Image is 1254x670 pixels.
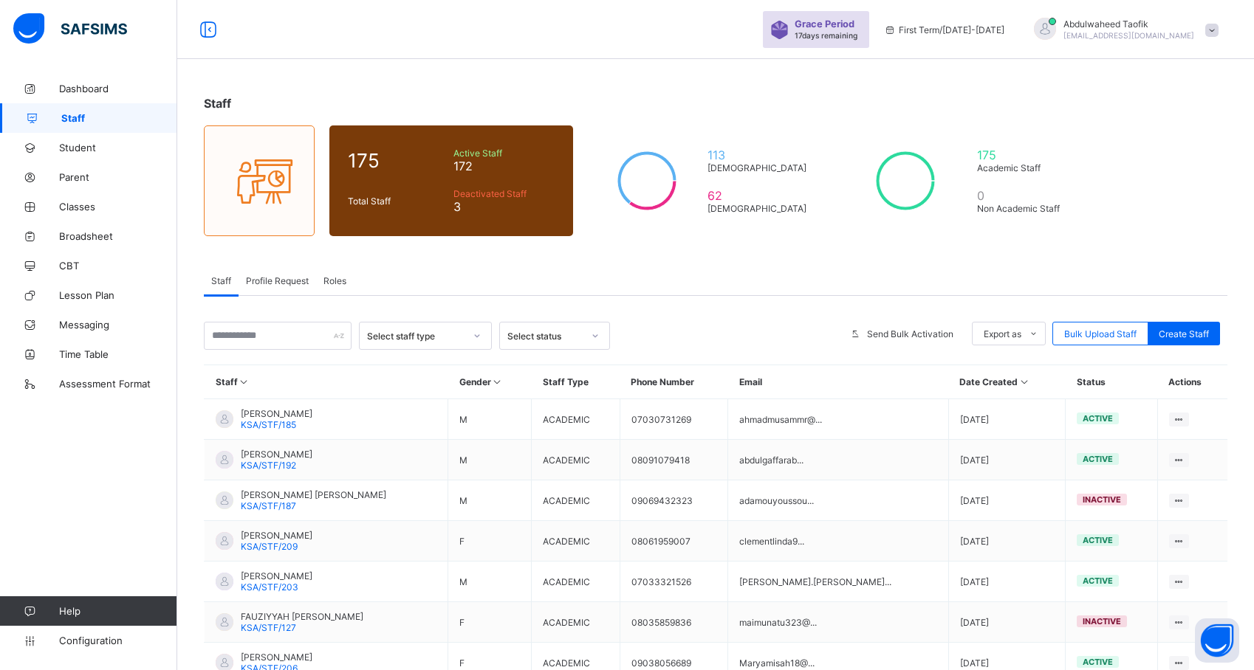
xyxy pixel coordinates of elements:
div: AbdulwaheedTaofik [1019,18,1226,42]
span: 0 [977,188,1072,203]
img: safsims [13,13,127,44]
span: [PERSON_NAME] [241,449,312,460]
span: Grace Period [795,18,854,30]
span: 175 [348,149,446,172]
td: ACADEMIC [532,521,620,562]
span: [DEMOGRAPHIC_DATA] [707,162,813,173]
span: session/term information [884,24,1004,35]
span: [PERSON_NAME] [241,570,312,581]
span: Assessment Format [59,378,177,390]
th: Date Created [948,365,1065,399]
span: Active Staff [453,148,555,159]
span: KSA/STF/187 [241,500,296,511]
span: Abdulwaheed Taofik [1063,18,1194,30]
th: Email [728,365,949,399]
span: 172 [453,159,555,173]
td: 09069432323 [620,480,727,521]
span: Send Bulk Activation [867,328,953,339]
span: 113 [707,148,813,162]
td: maimunatu323@... [728,602,949,643]
span: FAUZIYYAH [PERSON_NAME] [241,611,363,622]
th: Actions [1157,365,1227,399]
span: inactive [1083,616,1121,626]
td: ACADEMIC [532,562,620,602]
td: 07033321526 [620,562,727,602]
span: KSA/STF/209 [241,541,298,552]
td: [PERSON_NAME].[PERSON_NAME]... [728,562,949,602]
td: 08091079418 [620,440,727,480]
div: Select staff type [367,331,465,342]
td: [DATE] [948,480,1065,521]
td: F [448,602,532,643]
button: Open asap [1195,618,1239,663]
td: [DATE] [948,562,1065,602]
span: Bulk Upload Staff [1064,328,1137,339]
span: Create Staff [1159,328,1209,339]
td: [DATE] [948,602,1065,643]
span: [PERSON_NAME] [PERSON_NAME] [241,489,386,500]
span: CBT [59,260,177,272]
span: Broadsheet [59,230,177,242]
span: active [1083,454,1113,464]
span: [PERSON_NAME] [241,408,312,419]
span: Messaging [59,319,177,331]
th: Staff Type [532,365,620,399]
td: ACADEMIC [532,480,620,521]
span: active [1083,413,1113,424]
td: [DATE] [948,521,1065,562]
td: M [448,440,532,480]
span: KSA/STF/127 [241,622,296,633]
td: 08035859836 [620,602,727,643]
img: sticker-purple.71386a28dfed39d6af7621340158ba97.svg [770,21,789,39]
span: active [1083,657,1113,667]
td: F [448,521,532,562]
span: Configuration [59,635,177,646]
span: Academic Staff [977,162,1072,173]
span: Time Table [59,348,177,360]
td: 08061959007 [620,521,727,562]
span: KSA/STF/203 [241,581,298,593]
span: Deactivated Staff [453,188,555,199]
th: Staff [205,365,448,399]
span: Staff [61,112,177,124]
span: KSA/STF/192 [241,460,296,471]
td: clementlinda9... [728,521,949,562]
i: Sort in Ascending Order [491,376,504,387]
span: Export as [984,328,1021,339]
span: Roles [323,275,346,286]
span: inactive [1083,494,1121,505]
td: ACADEMIC [532,399,620,440]
i: Sort in Ascending Order [1018,376,1030,387]
td: ACADEMIC [532,440,620,480]
td: M [448,399,532,440]
span: Profile Request [246,275,309,286]
th: Phone Number [620,365,727,399]
span: active [1083,535,1113,545]
td: ahmadmusammr@... [728,399,949,440]
td: M [448,480,532,521]
td: abdulgaffarab... [728,440,949,480]
td: [DATE] [948,440,1065,480]
td: 07030731269 [620,399,727,440]
td: [DATE] [948,399,1065,440]
td: adamouyoussou... [728,480,949,521]
span: Student [59,142,177,153]
i: Sort in Ascending Order [238,376,250,387]
th: Gender [448,365,532,399]
span: Lesson Plan [59,289,177,301]
span: 175 [977,148,1072,162]
span: 17 days remaining [795,31,857,40]
span: Staff [211,275,231,286]
th: Status [1066,365,1158,399]
span: [EMAIL_ADDRESS][DOMAIN_NAME] [1063,31,1194,40]
span: Parent [59,171,177,183]
span: active [1083,576,1113,586]
span: [PERSON_NAME] [241,652,312,663]
span: [DEMOGRAPHIC_DATA] [707,203,813,214]
span: [PERSON_NAME] [241,530,312,541]
div: Select status [507,331,583,342]
span: Help [59,605,177,617]
span: 3 [453,199,555,214]
span: Staff [204,96,231,111]
span: Non Academic Staff [977,203,1072,214]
